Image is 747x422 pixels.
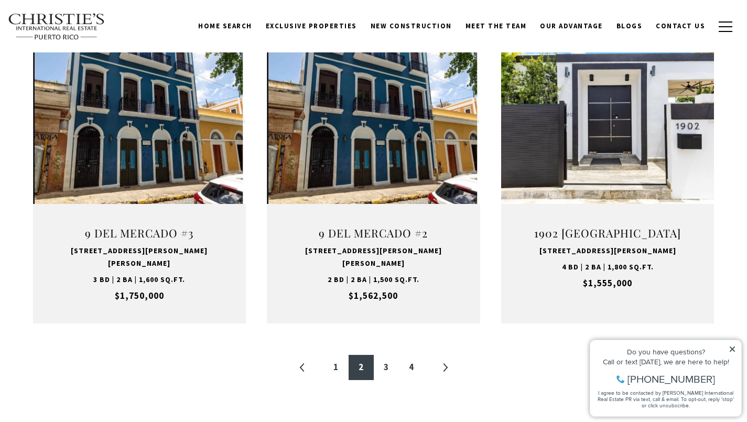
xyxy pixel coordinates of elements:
[43,49,131,60] span: [PHONE_NUMBER]
[266,21,357,30] span: Exclusive Properties
[349,355,374,380] a: 2
[540,21,603,30] span: Our Advantage
[13,64,149,84] span: I agree to be contacted by [PERSON_NAME] International Real Estate PR via text, call & email. To ...
[11,24,151,31] div: Do you have questions?
[533,16,610,36] a: Our Advantage
[191,16,259,36] a: Home Search
[459,16,534,36] a: Meet the Team
[432,355,458,380] li: Next page
[364,16,459,36] a: New Construction
[616,21,643,30] span: Blogs
[290,355,315,380] a: «
[259,16,364,36] a: Exclusive Properties
[8,13,105,40] img: Christie's International Real Estate text transparent background
[656,21,705,30] span: Contact Us
[371,21,452,30] span: New Construction
[11,34,151,41] div: Call or text [DATE], we are here to help!
[290,355,315,380] li: Previous page
[323,355,349,380] a: 1
[399,355,424,380] a: 4
[712,12,739,42] button: button
[610,16,649,36] a: Blogs
[649,16,712,36] a: Contact Us
[374,355,399,380] a: 3
[432,355,458,380] a: »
